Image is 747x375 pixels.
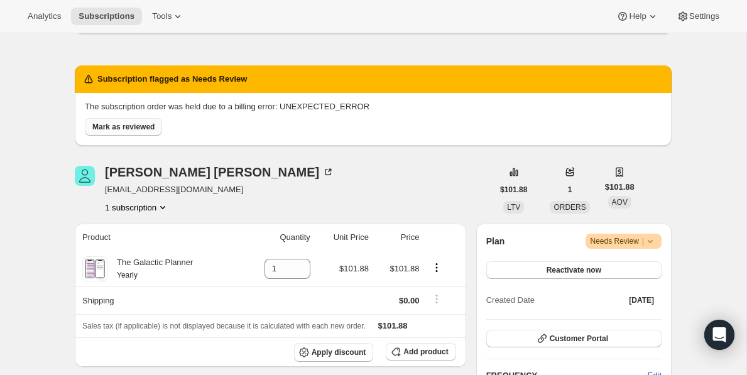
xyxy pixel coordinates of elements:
[79,11,134,21] span: Subscriptions
[427,261,447,274] button: Product actions
[107,256,193,281] div: The Galactic Planner
[486,330,662,347] button: Customer Portal
[403,347,448,357] span: Add product
[71,8,142,25] button: Subscriptions
[105,166,334,178] div: [PERSON_NAME] [PERSON_NAME]
[591,235,657,247] span: Needs Review
[547,265,601,275] span: Reactivate now
[486,261,662,279] button: Reactivate now
[75,286,241,314] th: Shipping
[339,264,369,273] span: $101.88
[386,343,455,361] button: Add product
[28,11,61,21] span: Analytics
[85,101,662,113] p: The subscription order was held due to a billing error: UNEXPECTED_ERROR
[390,264,419,273] span: $101.88
[427,292,447,306] button: Shipping actions
[117,271,138,280] small: Yearly
[105,201,169,214] button: Product actions
[241,224,314,251] th: Quantity
[629,11,646,21] span: Help
[550,334,608,344] span: Customer Portal
[629,295,654,305] span: [DATE]
[486,294,535,307] span: Created Date
[609,8,666,25] button: Help
[82,322,366,330] span: Sales tax (if applicable) is not displayed because it is calculated with each new order.
[97,73,247,85] h2: Subscription flagged as Needs Review
[560,181,580,198] button: 1
[75,166,95,186] span: Ruth Groening
[500,185,527,195] span: $101.88
[507,203,520,212] span: LTV
[689,11,719,21] span: Settings
[373,224,423,251] th: Price
[704,320,734,350] div: Open Intercom Messenger
[669,8,727,25] button: Settings
[144,8,192,25] button: Tools
[75,224,241,251] th: Product
[314,224,373,251] th: Unit Price
[312,347,366,357] span: Apply discount
[486,235,505,247] h2: Plan
[621,291,662,309] button: [DATE]
[152,11,172,21] span: Tools
[553,203,586,212] span: ORDERS
[399,296,420,305] span: $0.00
[605,181,635,193] span: $101.88
[568,185,572,195] span: 1
[378,321,408,330] span: $101.88
[20,8,68,25] button: Analytics
[105,183,334,196] span: [EMAIL_ADDRESS][DOMAIN_NAME]
[493,181,535,198] button: $101.88
[642,236,644,246] span: |
[612,198,628,207] span: AOV
[84,256,106,281] img: product img
[85,118,162,136] button: Mark as reviewed
[92,122,155,132] span: Mark as reviewed
[294,343,374,362] button: Apply discount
